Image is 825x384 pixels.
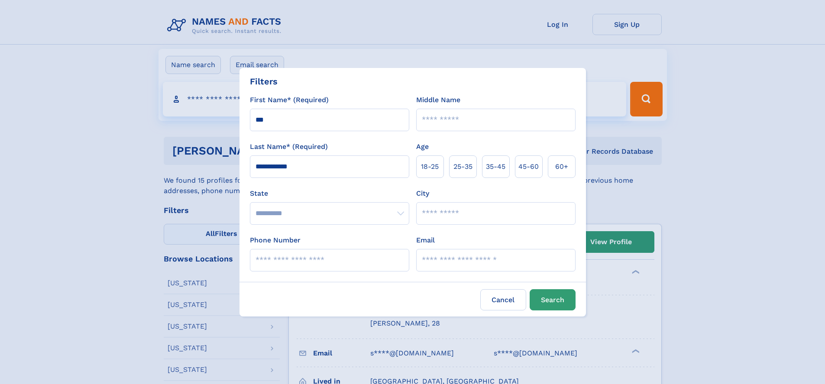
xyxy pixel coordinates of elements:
[530,289,576,310] button: Search
[416,142,429,152] label: Age
[421,161,439,172] span: 18‑25
[250,235,301,245] label: Phone Number
[486,161,505,172] span: 35‑45
[480,289,526,310] label: Cancel
[416,188,429,199] label: City
[250,95,329,105] label: First Name* (Required)
[518,161,539,172] span: 45‑60
[416,235,435,245] label: Email
[416,95,460,105] label: Middle Name
[453,161,472,172] span: 25‑35
[250,188,409,199] label: State
[250,142,328,152] label: Last Name* (Required)
[555,161,568,172] span: 60+
[250,75,278,88] div: Filters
